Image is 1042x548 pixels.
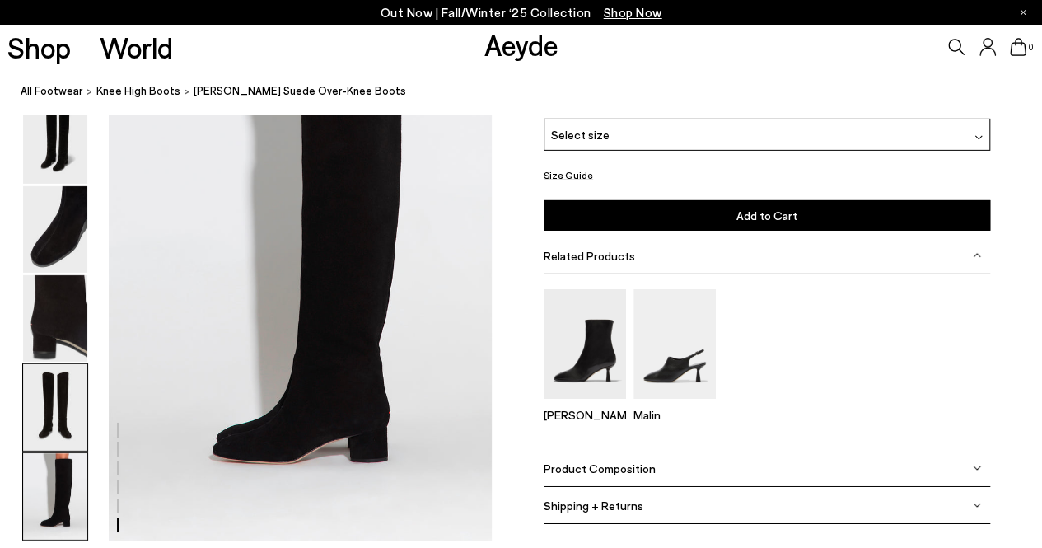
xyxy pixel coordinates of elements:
[544,387,626,422] a: Dorothy Soft Sock Boots [PERSON_NAME]
[1026,43,1035,52] span: 0
[21,69,1042,115] nav: breadcrumb
[544,408,626,422] p: [PERSON_NAME]
[551,126,610,143] span: Select size
[23,97,87,184] img: Willa Suede Over-Knee Boots - Image 2
[23,364,87,451] img: Willa Suede Over-Knee Boots - Image 5
[544,499,643,513] span: Shipping + Returns
[973,501,981,509] img: svg%3E
[633,387,716,422] a: Malin Slingback Mules Malin
[544,249,635,263] span: Related Products
[604,5,662,20] span: Navigate to /collections/new-in
[544,165,593,185] button: Size Guide
[23,453,87,540] img: Willa Suede Over-Knee Boots - Image 6
[974,133,983,142] img: svg%3E
[381,2,662,23] p: Out Now | Fall/Winter ‘25 Collection
[7,33,71,62] a: Shop
[21,82,83,100] a: All Footwear
[96,82,180,100] a: knee high boots
[1010,38,1026,56] a: 0
[100,33,173,62] a: World
[633,408,716,422] p: Malin
[633,289,716,399] img: Malin Slingback Mules
[973,464,981,472] img: svg%3E
[194,82,406,100] span: [PERSON_NAME] Suede Over-Knee Boots
[973,251,981,260] img: svg%3E
[544,200,990,231] button: Add to Cart
[736,208,797,222] span: Add to Cart
[23,186,87,273] img: Willa Suede Over-Knee Boots - Image 3
[96,84,180,97] span: knee high boots
[544,461,656,475] span: Product Composition
[484,27,558,62] a: Aeyde
[23,275,87,362] img: Willa Suede Over-Knee Boots - Image 4
[544,289,626,399] img: Dorothy Soft Sock Boots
